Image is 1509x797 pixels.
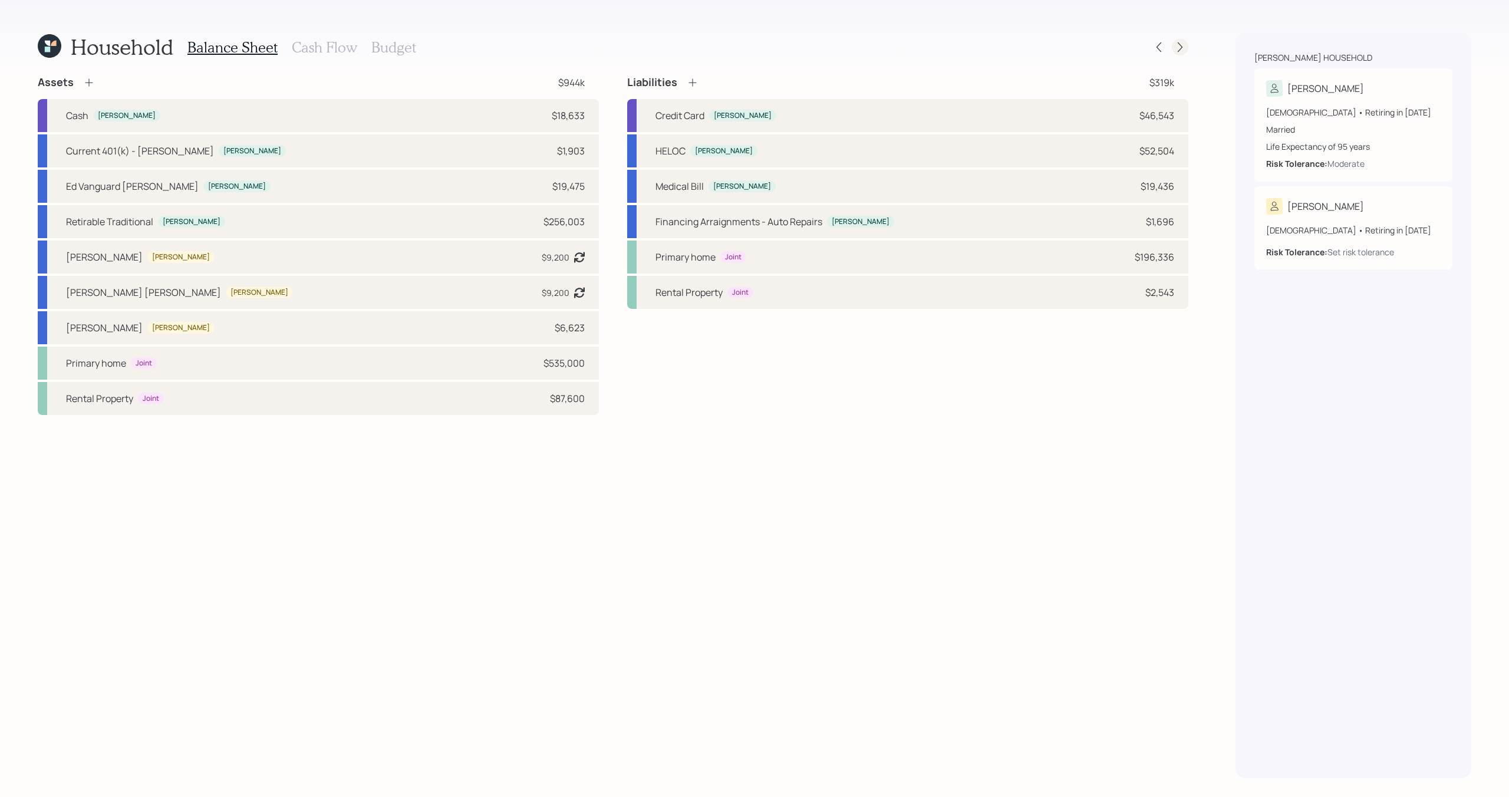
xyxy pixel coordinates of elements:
div: Joint [725,252,742,262]
div: Current 401(k) - [PERSON_NAME] [66,144,214,158]
div: Set risk tolerance [1327,246,1394,258]
div: [PERSON_NAME] [695,146,753,156]
div: [DEMOGRAPHIC_DATA] • Retiring in [DATE] [1266,224,1441,236]
div: Retirable Traditional [66,215,153,229]
div: $9,200 [542,286,569,299]
div: [PERSON_NAME] [66,250,143,264]
b: Risk Tolerance: [1266,246,1327,258]
h3: Budget [371,39,416,56]
div: [PERSON_NAME] [714,111,772,121]
div: Medical Bill [655,179,704,193]
div: Life Expectancy of 95 years [1266,140,1441,153]
h3: Cash Flow [292,39,357,56]
div: [PERSON_NAME] [163,217,220,227]
div: $196,336 [1135,250,1174,264]
div: $46,543 [1139,108,1174,123]
div: [PERSON_NAME] [832,217,889,227]
div: [PERSON_NAME] [223,146,281,156]
div: Credit Card [655,108,704,123]
h4: Liabilities [627,76,677,89]
h3: Balance Sheet [187,39,278,56]
div: $6,623 [555,321,585,335]
div: Financing Arraignments - Auto Repairs [655,215,822,229]
div: [DEMOGRAPHIC_DATA] • Retiring in [DATE] [1266,106,1441,118]
div: $535,000 [543,356,585,370]
h1: Household [71,34,173,60]
div: Ed Vanguard [PERSON_NAME] [66,179,199,193]
div: $319k [1149,75,1174,90]
div: [PERSON_NAME] household [1254,52,1372,64]
div: $87,600 [550,391,585,406]
div: [PERSON_NAME] [98,111,156,121]
h4: Assets [38,76,74,89]
div: Married [1266,123,1441,136]
div: $1,696 [1146,215,1174,229]
div: Moderate [1327,157,1365,170]
div: $256,003 [543,215,585,229]
div: Primary home [655,250,716,264]
div: Cash [66,108,88,123]
div: Joint [136,358,152,368]
div: Joint [732,288,749,298]
div: [PERSON_NAME] [66,321,143,335]
div: [PERSON_NAME] [1287,199,1364,213]
div: Rental Property [66,391,133,406]
div: [PERSON_NAME] [1287,81,1364,95]
div: Joint [143,394,159,404]
div: $9,200 [542,251,569,264]
div: $52,504 [1139,144,1174,158]
div: Rental Property [655,285,723,299]
div: $1,903 [557,144,585,158]
div: [PERSON_NAME] [230,288,288,298]
div: [PERSON_NAME] [152,323,210,333]
div: [PERSON_NAME] [152,252,210,262]
div: $2,543 [1145,285,1174,299]
div: Primary home [66,356,126,370]
b: Risk Tolerance: [1266,158,1327,169]
div: [PERSON_NAME] [208,182,266,192]
div: $18,633 [552,108,585,123]
div: $19,436 [1141,179,1174,193]
div: $19,475 [552,179,585,193]
div: [PERSON_NAME] [713,182,771,192]
div: $944k [558,75,585,90]
div: [PERSON_NAME] [PERSON_NAME] [66,285,221,299]
div: HELOC [655,144,686,158]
